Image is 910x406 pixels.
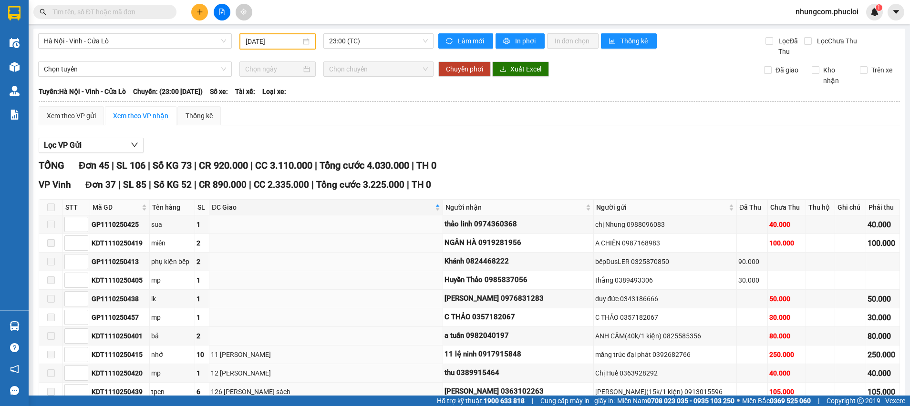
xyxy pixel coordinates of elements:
td: KDT1110250401 [90,327,150,345]
td: KDT1110250415 [90,345,150,364]
td: KDT1110250419 [90,234,150,253]
div: 90.000 [738,256,766,267]
strong: 0708 023 035 - 0935 103 250 [647,397,734,405]
span: 23:00 (TC) [329,34,427,48]
div: 1 [196,368,207,378]
span: Trên xe [868,65,896,75]
span: | [149,179,151,190]
div: 2 [196,256,207,267]
div: GP1110250413 [92,256,148,267]
strong: 1900 633 818 [484,397,525,405]
th: Ghi chú [835,200,866,215]
div: mp [151,312,193,323]
div: duy đức 0343186666 [595,294,735,304]
img: solution-icon [10,110,20,120]
th: Chưa Thu [768,200,806,215]
span: Làm mới [458,36,486,46]
span: Lọc Đã Thu [775,36,804,57]
span: Miền Bắc [742,396,811,406]
div: ANH CẦM(40k/1 kiện) 0825585356 [595,331,735,341]
div: thắng 0389493306 [595,275,735,285]
span: TỔNG [39,160,64,171]
div: 2 [196,331,207,341]
img: warehouse-icon [10,321,20,331]
span: Đơn 45 [79,160,109,171]
span: file-add [218,9,225,15]
button: In đơn chọn [547,33,599,49]
span: | [412,160,414,171]
span: | [311,179,314,190]
span: Tổng cước 3.225.000 [316,179,404,190]
div: thu 0389915464 [445,367,592,379]
span: question-circle [10,343,19,352]
div: NGÂN HÀ 0919281956 [445,237,592,249]
td: KDT1110250405 [90,271,150,290]
input: Tìm tên, số ĐT hoặc mã đơn [52,7,165,17]
button: bar-chartThống kê [601,33,657,49]
div: 30.000 [868,312,898,324]
span: SL 85 [123,179,146,190]
span: Đã giao [772,65,802,75]
td: KDT1110250439 [90,383,150,401]
div: 50.000 [769,294,804,304]
div: 40.000 [868,219,898,231]
input: 11/10/2025 [246,36,301,47]
span: message [10,386,19,395]
span: plus [196,9,203,15]
div: Khánh 0824468222 [445,256,592,267]
div: bả [151,331,193,341]
span: TH 0 [416,160,436,171]
span: caret-down [892,8,900,16]
span: Lọc Chưa Thu [813,36,858,46]
div: 50.000 [868,293,898,305]
span: Số KG 73 [153,160,192,171]
span: Lọc VP Gửi [44,139,82,151]
span: download [500,66,507,73]
div: 1 [196,275,207,285]
div: 126 [PERSON_NAME] sách [211,386,441,397]
span: sync [446,38,454,45]
span: Người gửi [596,202,727,213]
div: 250.000 [769,349,804,360]
span: ⚪️ [737,399,740,403]
span: Hỗ trợ kỹ thuật: [437,396,525,406]
span: Số KG 52 [154,179,192,190]
div: 12 [PERSON_NAME] [211,368,441,378]
div: KDT1110250405 [92,275,148,285]
sup: 1 [876,4,882,11]
span: Cung cấp máy in - giấy in: [540,396,615,406]
span: | [249,179,251,190]
div: mp [151,275,193,285]
div: Chị Huế 0363928292 [595,368,735,378]
div: KDT1110250401 [92,331,148,341]
div: 250.000 [868,349,898,361]
span: Đơn 37 [85,179,116,190]
b: Tuyến: Hà Nội - Vinh - Cửa Lò [39,88,126,95]
span: | [250,160,253,171]
span: Chọn tuyến [44,62,226,76]
span: Miền Nam [617,396,734,406]
span: Thống kê [620,36,649,46]
span: printer [503,38,511,45]
div: 40.000 [769,219,804,230]
span: down [131,141,138,149]
span: Hà Nội - Vinh - Cửa Lò [44,34,226,48]
button: aim [236,4,252,20]
span: search [40,9,46,15]
div: măng trúc đại phát 0392682766 [595,349,735,360]
div: nhỡ [151,349,193,360]
div: 1 [196,312,207,323]
th: Phải thu [866,200,900,215]
div: [PERSON_NAME](15k/1 kiện) 0913015596 [595,386,735,397]
span: | [112,160,114,171]
div: 10 [196,349,207,360]
div: Thống kê [186,111,213,121]
div: Xem theo VP nhận [113,111,168,121]
div: 40.000 [868,367,898,379]
div: GP1110250457 [92,312,148,323]
span: Xuất Excel [510,64,541,74]
span: ĐC Giao [212,202,433,213]
span: bar-chart [609,38,617,45]
button: syncLàm mới [438,33,493,49]
button: file-add [214,4,230,20]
